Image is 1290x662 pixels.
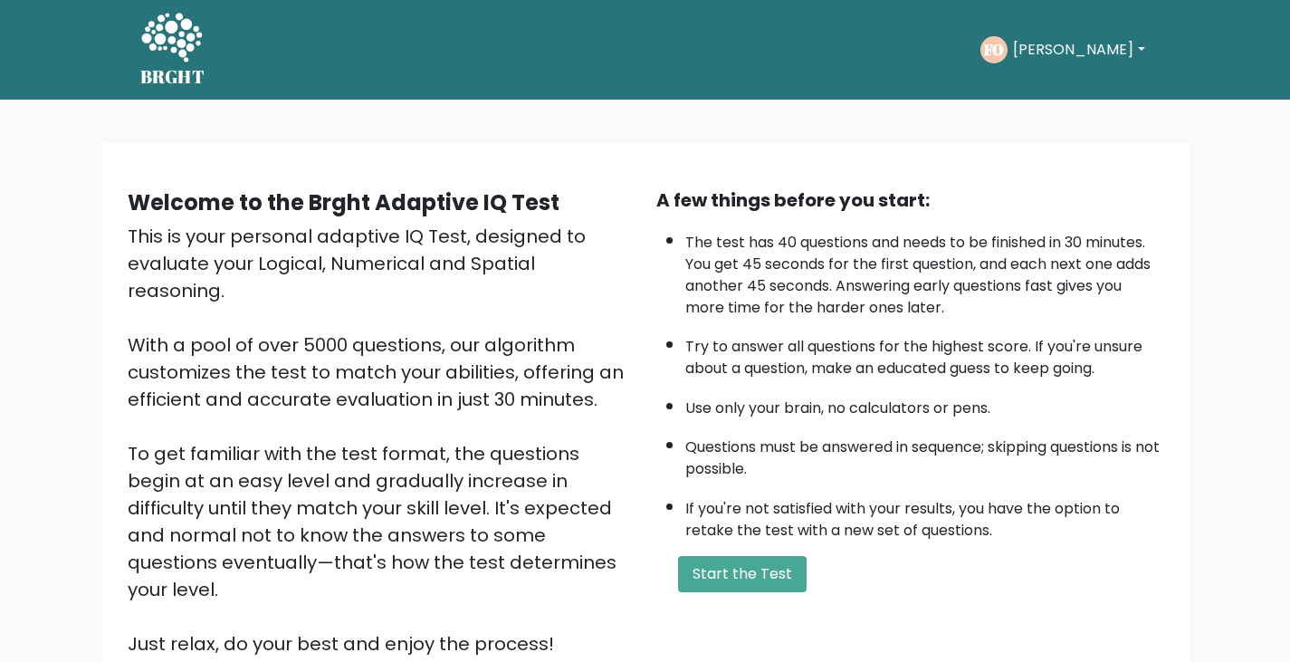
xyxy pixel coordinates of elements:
[685,327,1163,379] li: Try to answer all questions for the highest score. If you're unsure about a question, make an edu...
[128,223,635,657] div: This is your personal adaptive IQ Test, designed to evaluate your Logical, Numerical and Spatial ...
[685,389,1163,419] li: Use only your brain, no calculators or pens.
[678,556,807,592] button: Start the Test
[984,39,1004,60] text: FO
[685,427,1163,480] li: Questions must be answered in sequence; skipping questions is not possible.
[140,7,205,92] a: BRGHT
[140,66,205,88] h5: BRGHT
[128,187,559,217] b: Welcome to the Brght Adaptive IQ Test
[1008,38,1150,62] button: [PERSON_NAME]
[685,489,1163,542] li: If you're not satisfied with your results, you have the option to retake the test with a new set ...
[656,187,1163,214] div: A few things before you start:
[685,223,1163,319] li: The test has 40 questions and needs to be finished in 30 minutes. You get 45 seconds for the firs...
